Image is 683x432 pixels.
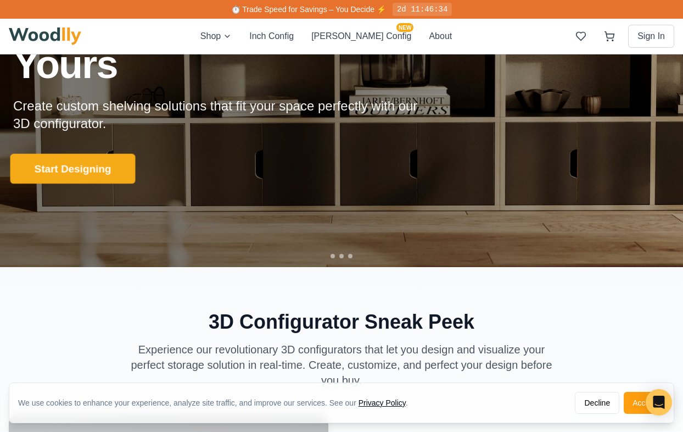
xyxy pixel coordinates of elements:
[393,3,452,16] div: 2d 11:46:34
[628,25,674,48] button: Sign In
[231,5,386,14] span: ⏱️ Trade Speed for Savings – You Decide ⚡
[429,30,452,43] button: About
[311,30,411,43] button: [PERSON_NAME] ConfigNEW
[396,23,413,32] span: NEW
[624,392,665,414] button: Accept
[131,342,552,388] p: Experience our revolutionary 3D configurators that let you design and visualize your perfect stor...
[646,389,672,416] div: Open Intercom Messenger
[10,154,136,184] button: Start Designing
[9,27,81,45] img: Woodlly
[13,5,505,84] h1: Custom Furniture, Made Yours
[575,392,619,414] button: Decline
[13,97,435,132] p: Create custom shelving solutions that fit your space perfectly with our 3D configurator.
[9,311,674,333] h2: 3D Configurator Sneak Peek
[249,30,294,43] button: Inch Config
[200,30,232,43] button: Shop
[359,398,406,407] a: Privacy Policy
[18,397,417,408] div: We use cookies to enhance your experience, analyze site traffic, and improve our services. See our .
